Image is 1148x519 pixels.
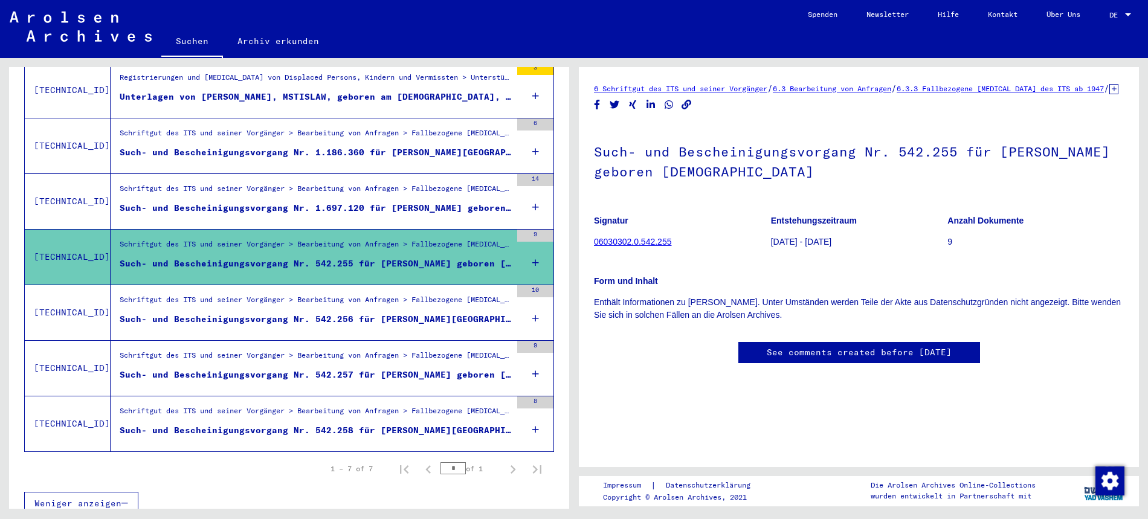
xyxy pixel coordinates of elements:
[656,479,765,492] a: Datenschutzerklärung
[1109,11,1123,19] span: DE
[25,396,111,451] td: [TECHNICAL_ID]
[1082,475,1127,506] img: yv_logo.png
[120,202,511,214] div: Such- und Bescheinigungsvorgang Nr. 1.697.120 für [PERSON_NAME] geboren [DEMOGRAPHIC_DATA]
[1104,83,1109,94] span: /
[392,457,416,481] button: First page
[440,463,501,474] div: of 1
[773,84,891,93] a: 6.3 Bearbeitung von Anfragen
[627,97,639,112] button: Share on Xing
[771,236,947,248] p: [DATE] - [DATE]
[25,229,111,285] td: [TECHNICAL_ID]
[594,124,1124,197] h1: Such- und Bescheinigungsvorgang Nr. 542.255 für [PERSON_NAME] geboren [DEMOGRAPHIC_DATA]
[947,236,1124,248] p: 9
[517,396,553,408] div: 8
[120,294,511,311] div: Schriftgut des ITS und seiner Vorgänger > Bearbeitung von Anfragen > Fallbezogene [MEDICAL_DATA] ...
[25,285,111,340] td: [TECHNICAL_ID]
[591,97,604,112] button: Share on Facebook
[1095,466,1124,495] img: Zustimmung ändern
[120,183,511,200] div: Schriftgut des ITS und seiner Vorgänger > Bearbeitung von Anfragen > Fallbezogene [MEDICAL_DATA] ...
[603,492,765,503] p: Copyright © Arolsen Archives, 2021
[331,463,373,474] div: 1 – 7 of 7
[120,350,511,367] div: Schriftgut des ITS und seiner Vorgänger > Bearbeitung von Anfragen > Fallbezogene [MEDICAL_DATA] ...
[594,276,658,286] b: Form und Inhalt
[24,492,138,515] button: Weniger anzeigen
[645,97,657,112] button: Share on LinkedIn
[120,313,511,326] div: Such- und Bescheinigungsvorgang Nr. 542.256 für [PERSON_NAME][GEOGRAPHIC_DATA] geboren [DEMOGRAPH...
[871,491,1036,501] p: wurden entwickelt in Partnerschaft mit
[594,237,671,247] a: 06030302.0.542.255
[608,97,621,112] button: Share on Twitter
[771,216,857,225] b: Entstehungszeitraum
[603,479,765,492] div: |
[120,146,511,159] div: Such- und Bescheinigungsvorgang Nr. 1.186.360 für [PERSON_NAME][GEOGRAPHIC_DATA] geboren [DEMOGRA...
[517,341,553,353] div: 9
[223,27,334,56] a: Archiv erkunden
[594,216,628,225] b: Signatur
[120,239,511,256] div: Schriftgut des ITS und seiner Vorgänger > Bearbeitung von Anfragen > Fallbezogene [MEDICAL_DATA] ...
[603,479,651,492] a: Impressum
[525,457,549,481] button: Last page
[120,369,511,381] div: Such- und Bescheinigungsvorgang Nr. 542.257 für [PERSON_NAME] geboren [DEMOGRAPHIC_DATA]
[517,230,553,242] div: 9
[120,91,511,103] div: Unterlagen von [PERSON_NAME], MSTISLAW, geboren am [DEMOGRAPHIC_DATA], geboren in [GEOGRAPHIC_DAT...
[767,346,952,359] a: See comments created before [DATE]
[10,11,152,42] img: Arolsen_neg.svg
[120,405,511,422] div: Schriftgut des ITS und seiner Vorgänger > Bearbeitung von Anfragen > Fallbezogene [MEDICAL_DATA] ...
[416,457,440,481] button: Previous page
[947,216,1024,225] b: Anzahl Dokumente
[871,480,1036,491] p: Die Arolsen Archives Online-Collections
[25,173,111,229] td: [TECHNICAL_ID]
[25,340,111,396] td: [TECHNICAL_ID]
[120,424,511,437] div: Such- und Bescheinigungsvorgang Nr. 542.258 für [PERSON_NAME][GEOGRAPHIC_DATA] geboren [DEMOGRAPH...
[680,97,693,112] button: Copy link
[120,127,511,144] div: Schriftgut des ITS und seiner Vorgänger > Bearbeitung von Anfragen > Fallbezogene [MEDICAL_DATA] ...
[120,257,511,270] div: Such- und Bescheinigungsvorgang Nr. 542.255 für [PERSON_NAME] geboren [DEMOGRAPHIC_DATA]
[517,285,553,297] div: 10
[891,83,897,94] span: /
[501,457,525,481] button: Next page
[663,97,676,112] button: Share on WhatsApp
[34,498,121,509] span: Weniger anzeigen
[161,27,223,58] a: Suchen
[897,84,1104,93] a: 6.3.3 Fallbezogene [MEDICAL_DATA] des ITS ab 1947
[120,72,511,89] div: Registrierungen und [MEDICAL_DATA] von Displaced Persons, Kindern und Vermissten > Unterstützungs...
[767,83,773,94] span: /
[594,84,767,93] a: 6 Schriftgut des ITS und seiner Vorgänger
[594,296,1124,321] p: Enthält Informationen zu [PERSON_NAME]. Unter Umständen werden Teile der Akte aus Datenschutzgrün...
